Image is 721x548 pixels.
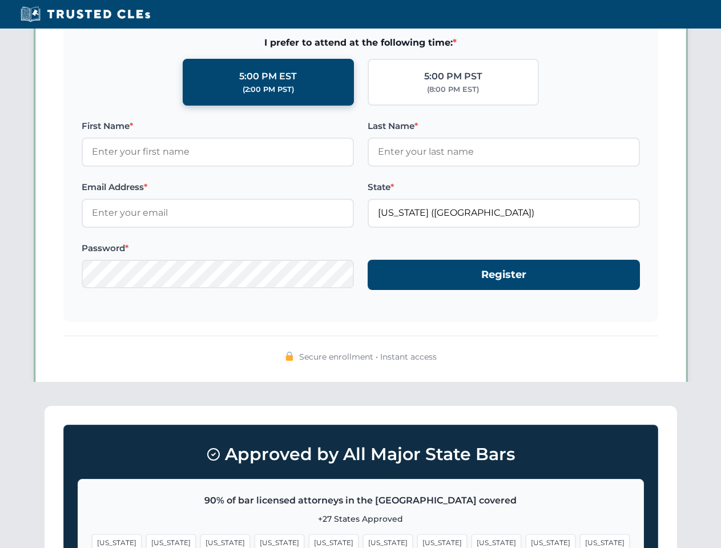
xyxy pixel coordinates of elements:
[368,138,640,166] input: Enter your last name
[299,350,437,363] span: Secure enrollment • Instant access
[243,84,294,95] div: (2:00 PM PST)
[368,180,640,194] label: State
[92,493,630,508] p: 90% of bar licensed attorneys in the [GEOGRAPHIC_DATA] covered
[92,513,630,525] p: +27 States Approved
[82,241,354,255] label: Password
[82,138,354,166] input: Enter your first name
[427,84,479,95] div: (8:00 PM EST)
[285,352,294,361] img: 🔒
[82,35,640,50] span: I prefer to attend at the following time:
[17,6,154,23] img: Trusted CLEs
[368,199,640,227] input: Florida (FL)
[82,180,354,194] label: Email Address
[78,439,644,470] h3: Approved by All Major State Bars
[82,119,354,133] label: First Name
[424,69,482,84] div: 5:00 PM PST
[239,69,297,84] div: 5:00 PM EST
[368,260,640,290] button: Register
[82,199,354,227] input: Enter your email
[368,119,640,133] label: Last Name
